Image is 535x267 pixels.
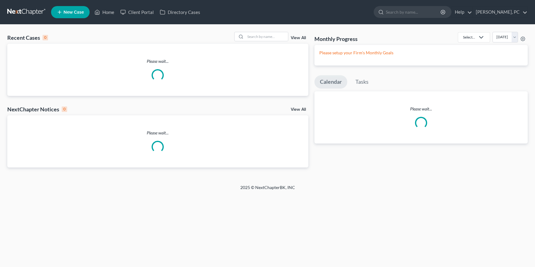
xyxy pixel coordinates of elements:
a: View All [291,36,306,40]
p: Please setup your Firm's Monthly Goals [319,50,523,56]
div: 2025 © NextChapterBK, INC [94,184,441,195]
a: Help [452,7,472,18]
div: Select... [463,35,475,40]
input: Search by name... [245,32,288,41]
a: [PERSON_NAME], PC [473,7,527,18]
div: NextChapter Notices [7,106,67,113]
input: Search by name... [386,6,441,18]
a: Calendar [314,75,347,89]
div: 0 [62,106,67,112]
a: Client Portal [117,7,157,18]
h3: Monthly Progress [314,35,358,42]
a: Tasks [350,75,374,89]
div: 0 [43,35,48,40]
a: Home [91,7,117,18]
div: Recent Cases [7,34,48,41]
p: Please wait... [7,58,308,64]
a: View All [291,107,306,112]
p: Please wait... [314,106,528,112]
a: Directory Cases [157,7,203,18]
p: Please wait... [7,130,308,136]
span: New Case [63,10,84,15]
